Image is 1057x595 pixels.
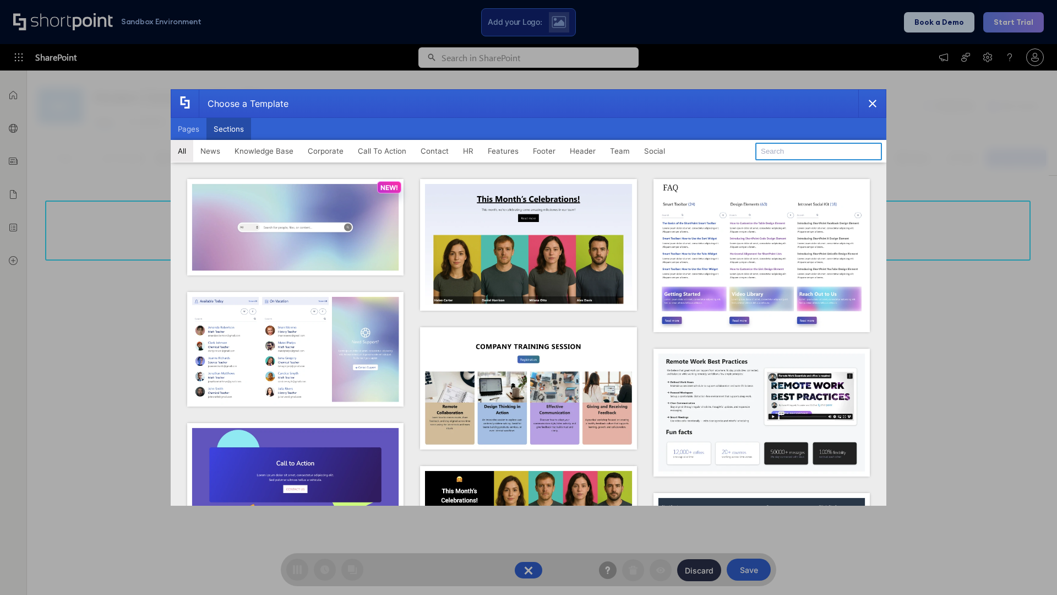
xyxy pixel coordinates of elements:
[413,140,456,162] button: Contact
[1002,542,1057,595] iframe: Chat Widget
[199,90,288,117] div: Choose a Template
[351,140,413,162] button: Call To Action
[171,89,886,506] div: template selector
[526,140,563,162] button: Footer
[755,143,882,160] input: Search
[301,140,351,162] button: Corporate
[206,118,251,140] button: Sections
[637,140,672,162] button: Social
[171,118,206,140] button: Pages
[380,183,398,192] p: NEW!
[193,140,227,162] button: News
[481,140,526,162] button: Features
[171,140,193,162] button: All
[603,140,637,162] button: Team
[456,140,481,162] button: HR
[563,140,603,162] button: Header
[227,140,301,162] button: Knowledge Base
